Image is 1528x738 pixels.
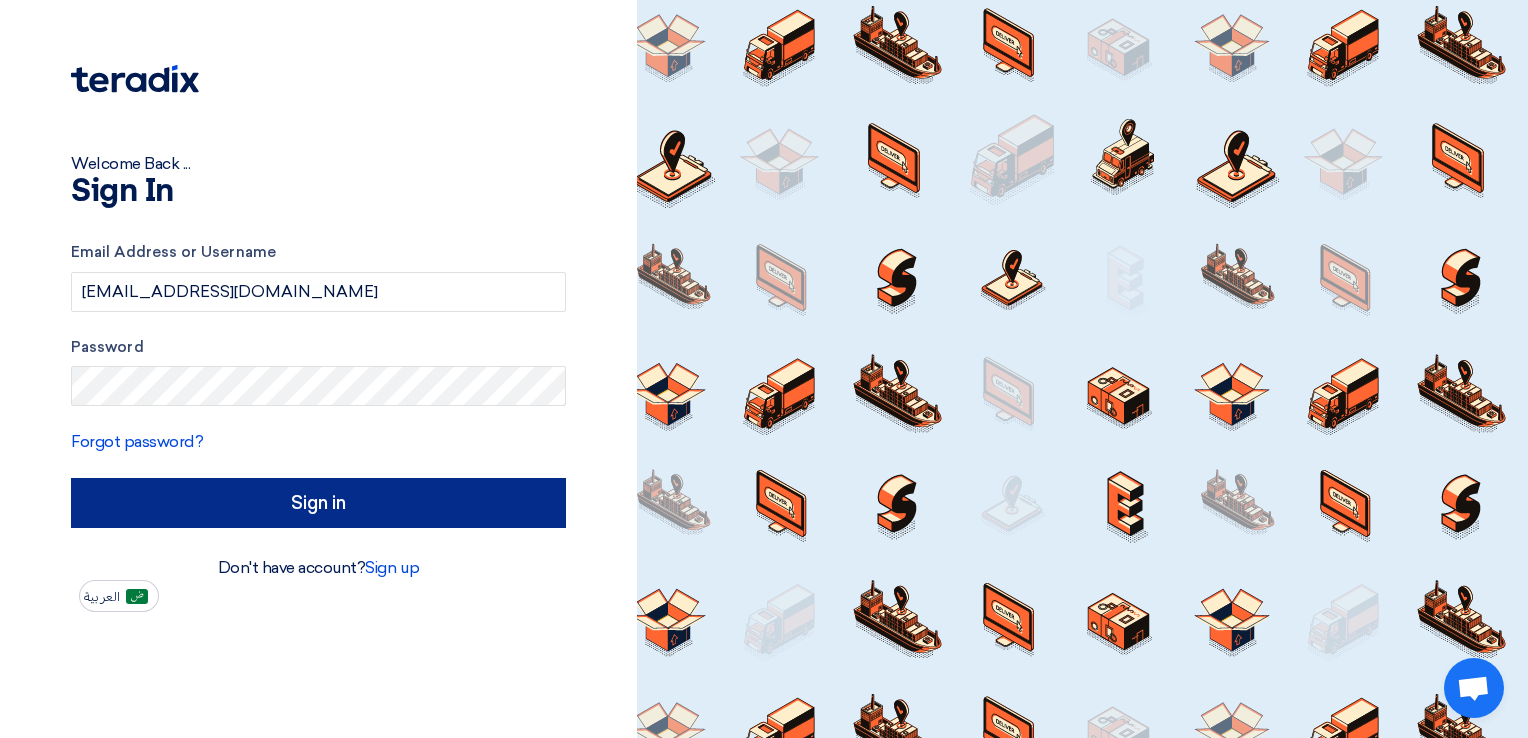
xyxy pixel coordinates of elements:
h1: Sign In [71,176,566,208]
a: Sign up [365,558,419,577]
label: Email Address or Username [71,241,566,264]
a: Open chat [1444,658,1504,718]
div: Don't have account? [71,556,566,580]
button: العربية [79,580,159,612]
input: Enter your business email or username [71,272,566,312]
a: Forgot password? [71,432,203,451]
img: ar-AR.png [126,589,148,604]
div: Welcome Back ... [71,152,566,176]
label: Password [71,336,566,359]
input: Sign in [71,478,566,528]
span: العربية [84,590,120,604]
img: Teradix logo [71,65,199,93]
